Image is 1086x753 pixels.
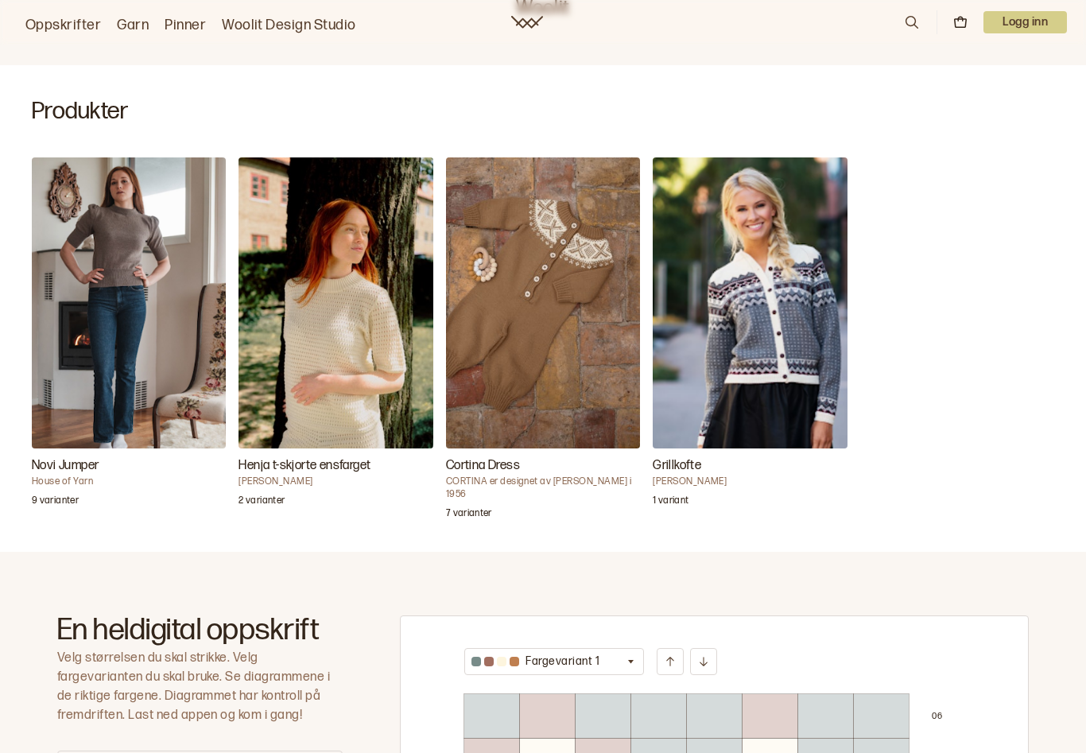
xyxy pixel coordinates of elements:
[653,157,847,449] img: Dale GarnGrillkofte
[511,16,543,29] a: Woolit
[446,157,640,449] img: CORTINA er designet av Bitten Eriksen i 1956Cortina Dress
[32,475,226,488] h4: House of Yarn
[32,157,226,449] img: House of YarnNovi Jumper
[653,495,688,510] p: 1 variant
[446,157,640,520] a: Cortina Dress
[464,648,644,675] button: Fargevariant 1
[653,157,847,520] a: Grillkofte
[653,475,847,488] h4: [PERSON_NAME]
[222,14,356,37] a: Woolit Design Studio
[239,495,285,510] p: 2 varianter
[239,456,432,475] h3: Henja t-skjorte ensfarget
[239,475,432,488] h4: [PERSON_NAME]
[983,11,1067,33] p: Logg inn
[526,654,599,670] p: Fargevariant 1
[239,157,432,449] img: Iselin HafseldHenja t-skjorte ensfarget
[57,649,343,725] p: Velg størrelsen du skal strikke. Velg fargevarianten du skal bruke. Se diagrammene i de riktige f...
[57,615,343,646] h2: En heldigital oppskrift
[239,157,432,520] a: Henja t-skjorte ensfarget
[117,14,149,37] a: Garn
[165,14,206,37] a: Pinner
[32,157,226,520] a: Novi Jumper
[446,456,640,475] h3: Cortina Dress
[653,456,847,475] h3: Grillkofte
[446,507,492,523] p: 7 varianter
[446,475,640,501] h4: CORTINA er designet av [PERSON_NAME] i 1956
[932,711,942,722] p: 0 6
[25,14,101,37] a: Oppskrifter
[32,495,79,510] p: 9 varianter
[32,456,226,475] h3: Novi Jumper
[983,11,1067,33] button: User dropdown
